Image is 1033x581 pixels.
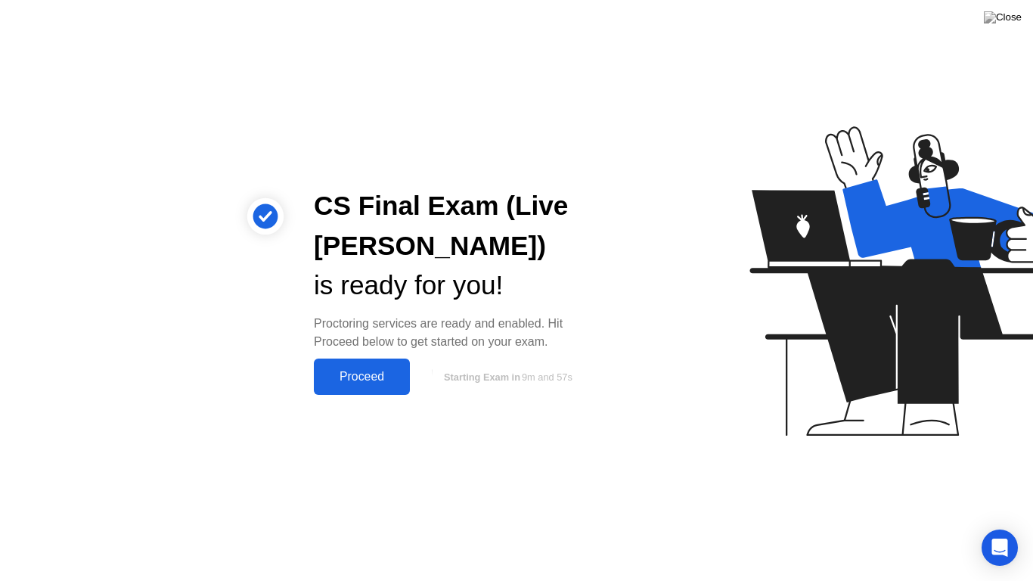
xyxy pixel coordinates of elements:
button: Proceed [314,359,410,395]
img: Close [984,11,1022,23]
div: is ready for you! [314,266,595,306]
div: Proctoring services are ready and enabled. Hit Proceed below to get started on your exam. [314,315,595,351]
div: CS Final Exam (Live [PERSON_NAME]) [314,186,595,266]
div: Proceed [318,370,405,384]
span: 9m and 57s [522,371,572,383]
div: Open Intercom Messenger [982,530,1018,566]
button: Starting Exam in9m and 57s [417,362,595,391]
